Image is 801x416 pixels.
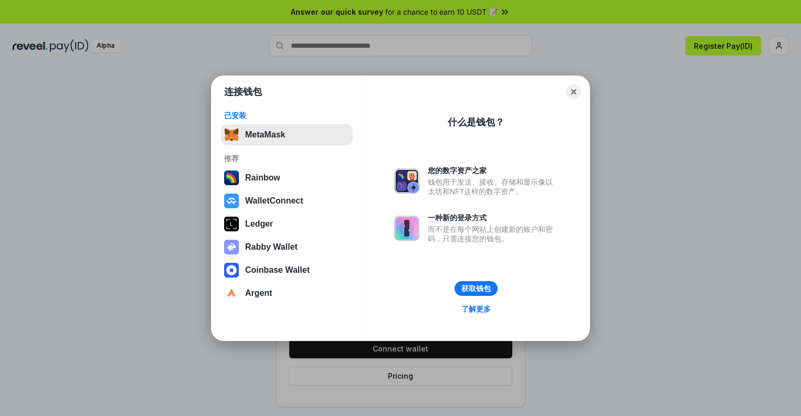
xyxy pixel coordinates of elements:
div: Ledger [245,219,273,229]
img: svg+xml,%3Csvg%20xmlns%3D%22http%3A%2F%2Fwww.w3.org%2F2000%2Fsvg%22%20fill%3D%22none%22%20viewBox... [394,168,419,194]
button: Ledger [221,214,353,234]
div: WalletConnect [245,196,303,206]
div: 推荐 [224,154,350,163]
h1: 连接钱包 [224,86,262,98]
button: Coinbase Wallet [221,260,353,281]
div: 了解更多 [461,304,491,314]
div: 已安装 [224,111,350,120]
div: 什么是钱包？ [448,116,504,129]
img: svg+xml,%3Csvg%20width%3D%2228%22%20height%3D%2228%22%20viewBox%3D%220%200%2028%2028%22%20fill%3D... [224,286,239,301]
button: MetaMask [221,124,353,145]
img: svg+xml,%3Csvg%20width%3D%22120%22%20height%3D%22120%22%20viewBox%3D%220%200%20120%20120%22%20fil... [224,170,239,185]
button: 获取钱包 [455,281,498,296]
div: 一种新的登录方式 [428,213,558,222]
button: Close [566,84,581,99]
img: svg+xml,%3Csvg%20width%3D%2228%22%20height%3D%2228%22%20viewBox%3D%220%200%2028%2028%22%20fill%3D... [224,263,239,278]
div: Coinbase Wallet [245,265,310,275]
img: svg+xml,%3Csvg%20xmlns%3D%22http%3A%2F%2Fwww.w3.org%2F2000%2Fsvg%22%20width%3D%2228%22%20height%3... [224,217,239,231]
img: svg+xml,%3Csvg%20xmlns%3D%22http%3A%2F%2Fwww.w3.org%2F2000%2Fsvg%22%20fill%3D%22none%22%20viewBox... [224,240,239,254]
button: Argent [221,283,353,304]
img: svg+xml,%3Csvg%20xmlns%3D%22http%3A%2F%2Fwww.w3.org%2F2000%2Fsvg%22%20fill%3D%22none%22%20viewBox... [394,216,419,241]
button: Rainbow [221,167,353,188]
div: MetaMask [245,130,285,140]
button: Rabby Wallet [221,237,353,258]
div: 而不是在每个网站上创建新的账户和密码，只需连接您的钱包。 [428,225,558,243]
div: 获取钱包 [461,284,491,293]
div: Rabby Wallet [245,242,298,252]
div: 您的数字资产之家 [428,166,558,175]
a: 了解更多 [455,302,497,316]
img: svg+xml,%3Csvg%20width%3D%2228%22%20height%3D%2228%22%20viewBox%3D%220%200%2028%2028%22%20fill%3D... [224,194,239,208]
div: 钱包用于发送、接收、存储和显示像以太坊和NFT这样的数字资产。 [428,177,558,196]
div: Rainbow [245,173,280,183]
img: svg+xml,%3Csvg%20fill%3D%22none%22%20height%3D%2233%22%20viewBox%3D%220%200%2035%2033%22%20width%... [224,127,239,142]
div: Argent [245,289,272,298]
button: WalletConnect [221,190,353,211]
